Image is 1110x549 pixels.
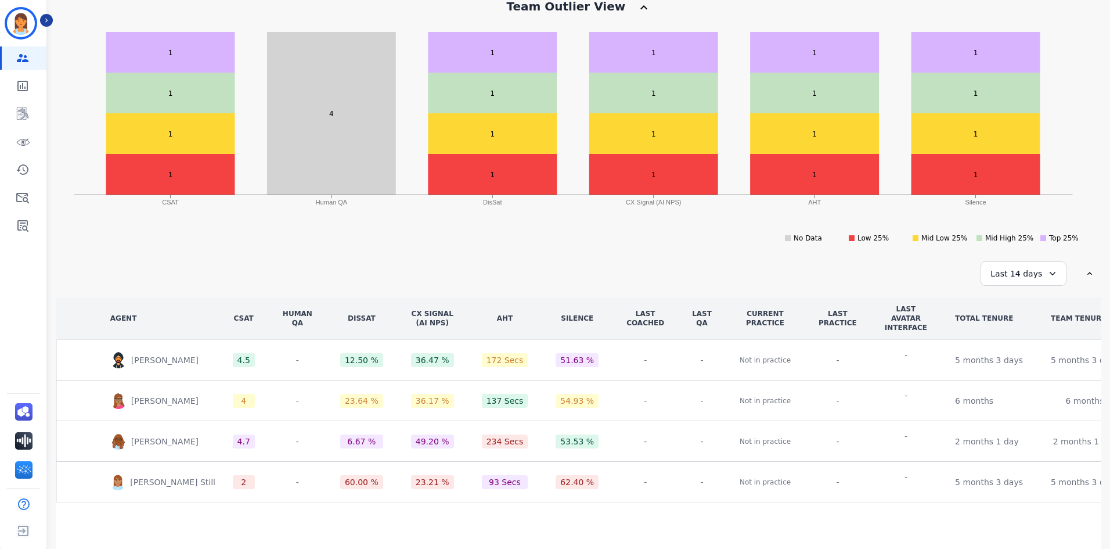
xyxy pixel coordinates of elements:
[560,354,594,366] div: 51.63 %
[974,171,978,179] text: 1
[490,130,495,138] text: 1
[740,354,791,366] p: Not in practice
[819,436,857,447] div: -
[416,436,449,447] div: 49.20 %
[955,476,1023,488] div: 5 months 3 days
[411,309,454,328] div: CX Signal (AI NPS)
[974,49,978,57] text: 1
[560,476,594,488] div: 62.40 %
[985,234,1033,242] text: Mid High 25%
[794,234,822,242] text: No Data
[1048,234,1079,242] text: Top 25%
[885,304,927,332] div: LAST AVATAR INTERFACE
[651,89,656,98] text: 1
[626,476,664,488] div: -
[490,49,495,57] text: 1
[168,49,172,57] text: 1
[819,354,857,366] div: -
[1065,395,1104,407] div: 6 months
[283,475,312,489] div: -
[416,476,449,488] div: 23.21 %
[904,430,907,442] div: -
[283,435,312,448] div: -
[315,199,347,206] text: Human QA
[812,171,817,179] text: 1
[241,476,246,488] div: 2
[808,199,821,206] text: AHT
[110,393,127,409] img: Rounded avatar
[345,354,379,366] div: 12.50 %
[340,314,383,323] div: DisSat
[651,49,656,57] text: 1
[965,199,986,206] text: Silence
[626,309,664,328] div: LAST COACHED
[241,395,246,407] div: 4
[955,436,1019,447] div: 2 months 1 day
[237,436,250,447] div: 4.7
[283,309,312,328] div: Human QA
[857,234,889,242] text: Low 25%
[489,476,521,488] div: 93 Secs
[490,171,495,179] text: 1
[955,395,993,407] div: 6 months
[692,436,712,447] div: -
[692,354,712,366] div: -
[110,433,127,450] img: Rounded avatar
[692,395,712,407] div: -
[283,353,312,367] div: -
[560,395,594,407] div: 54.93 %
[904,390,907,401] div: -
[651,171,656,179] text: 1
[416,395,449,407] div: 36.17 %
[740,395,791,407] p: Not in practice
[486,354,524,366] div: 172 Secs
[981,261,1066,286] div: Last 14 days
[692,309,712,328] div: LAST QA
[921,234,967,242] text: Mid Low 25%
[130,476,220,488] p: [PERSON_NAME] Still
[486,436,524,447] div: 234 Secs
[110,314,137,323] div: AGENT
[626,199,681,206] text: CX Signal (AI NPS)
[483,199,502,206] text: DisSat
[131,395,203,407] p: [PERSON_NAME]
[490,89,495,98] text: 1
[974,89,978,98] text: 1
[740,436,791,447] p: Not in practice
[819,309,857,328] div: LAST PRACTICE
[131,354,203,366] p: [PERSON_NAME]
[812,49,817,57] text: 1
[168,89,172,98] text: 1
[740,476,791,488] p: Not in practice
[819,476,857,488] div: -
[416,354,449,366] div: 36.47 %
[740,309,791,328] div: CURRENT PRACTICE
[168,171,172,179] text: 1
[626,354,664,366] div: -
[812,89,817,98] text: 1
[955,314,1013,323] div: TOTAL TENURE
[1051,314,1106,323] div: TEAM TENURE
[486,395,524,407] div: 137 Secs
[168,130,172,138] text: 1
[233,314,255,323] div: CSAT
[283,394,312,408] div: -
[345,476,379,488] div: 60.00 %
[904,349,907,361] div: -
[974,130,978,138] text: 1
[626,436,664,447] div: -
[556,314,599,323] div: Silence
[482,314,528,323] div: AHT
[904,471,907,483] div: -
[812,130,817,138] text: 1
[329,110,334,118] text: 4
[626,395,664,407] div: -
[131,436,203,447] p: [PERSON_NAME]
[110,474,125,490] img: Rounded avatar
[7,9,35,37] img: Bordered avatar
[345,395,379,407] div: 23.64 %
[651,130,656,138] text: 1
[692,476,712,488] div: -
[955,354,1023,366] div: 5 months 3 days
[110,352,127,368] img: Rounded avatar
